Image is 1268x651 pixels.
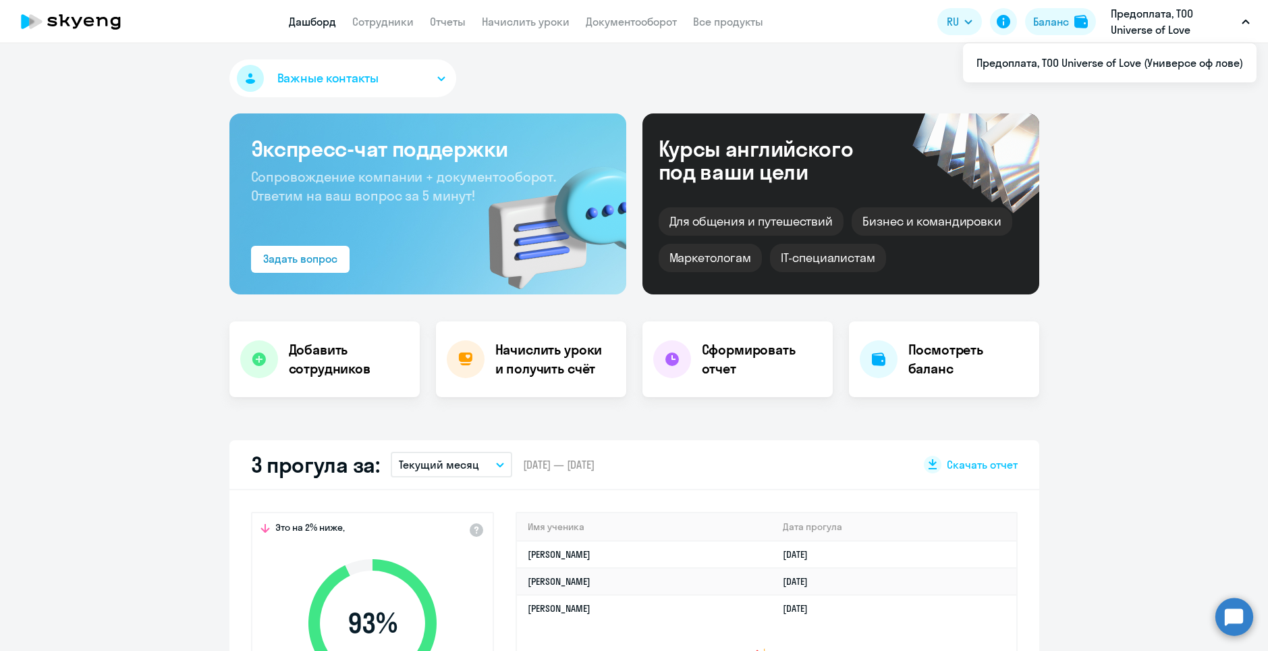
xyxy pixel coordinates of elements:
a: [PERSON_NAME] [528,575,590,588]
p: Предоплата, ТОО Universe of Love (Универсе оф лове) [1111,5,1236,38]
p: Текущий месяц [399,457,479,473]
div: Задать вопрос [263,251,337,267]
h4: Добавить сотрудников [289,340,409,378]
h2: 3 прогула за: [251,451,380,478]
h3: Экспресс-чат поддержки [251,135,605,162]
h4: Посмотреть баланс [908,340,1028,378]
img: balance [1074,15,1088,28]
span: RU [947,14,959,30]
button: Важные контакты [229,59,456,97]
div: IT-специалистам [770,244,886,272]
a: Начислить уроки [482,15,570,28]
span: Это на 2% ниже, [275,521,345,538]
div: Баланс [1033,14,1069,30]
a: [DATE] [783,602,819,615]
a: Дашборд [289,15,336,28]
span: Важные контакты [277,70,379,87]
span: 93 % [295,607,450,640]
button: Задать вопрос [251,246,350,273]
button: Балансbalance [1025,8,1096,35]
img: bg-img [469,142,626,294]
span: Сопровождение компании + документооборот. Ответим на ваш вопрос за 5 минут! [251,168,556,204]
div: Бизнес и командировки [852,207,1012,236]
th: Дата прогула [772,513,1016,541]
div: Маркетологам [659,244,762,272]
th: Имя ученика [517,513,773,541]
a: [DATE] [783,548,819,561]
a: Все продукты [693,15,763,28]
a: [PERSON_NAME] [528,548,590,561]
h4: Начислить уроки и получить счёт [495,340,613,378]
button: Текущий месяц [391,452,512,477]
a: [DATE] [783,575,819,588]
button: Предоплата, ТОО Universe of Love (Универсе оф лове) [1104,5,1257,38]
a: Документооборот [586,15,677,28]
button: RU [937,8,982,35]
h4: Сформировать отчет [702,340,822,378]
ul: RU [963,43,1257,82]
a: Отчеты [430,15,466,28]
a: [PERSON_NAME] [528,602,590,615]
a: Сотрудники [352,15,414,28]
span: [DATE] — [DATE] [523,457,595,472]
div: Курсы английского под ваши цели [659,137,889,183]
span: Скачать отчет [947,457,1018,472]
div: Для общения и путешествий [659,207,844,236]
